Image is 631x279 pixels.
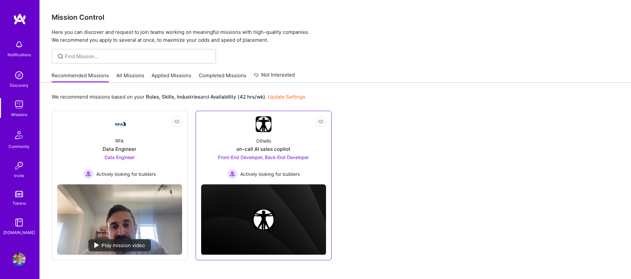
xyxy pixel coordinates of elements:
[12,98,26,111] img: teamwork
[152,72,191,83] a: Applied Missions
[174,119,179,124] i: icon EyeClosed
[15,191,23,197] img: tokens
[112,120,128,128] img: Company Logo
[88,239,151,251] div: Play mission video
[12,253,26,266] img: User Avatar
[11,253,27,266] a: User Avatar
[210,94,265,100] b: Availability (42 hrs/wk)
[227,169,238,179] img: Actively looking for builders
[201,116,326,179] a: Company LogoOthelloon-call AI sales copilotFront-End Developer, Back-End Developer Actively looki...
[12,69,26,82] img: discovery
[146,94,159,100] b: Roles
[199,72,246,83] a: Completed Missions
[52,72,109,83] a: Recommended Missions
[254,71,295,83] a: Not Interested
[65,53,211,60] input: Find Mission...
[96,171,156,177] span: Actively looking for builders
[57,184,182,255] img: No Mission
[12,159,26,172] img: Invite
[14,172,24,179] div: Invite
[13,13,26,25] img: logo
[105,154,135,160] span: Data Engineer
[177,94,200,100] b: Industries
[256,137,271,144] div: Othello
[11,111,27,118] div: Missions
[115,137,124,144] div: RFA
[103,146,136,152] div: Data Engineer
[8,51,31,58] div: Notifications
[256,116,271,132] img: Company Logo
[52,93,305,100] p: We recommend missions based on your , , and .
[52,13,619,21] h3: Mission Control
[201,184,326,255] img: cover
[240,171,300,177] span: Actively looking for builders
[12,216,26,229] img: guide book
[57,53,64,60] i: icon SearchGrey
[94,243,99,248] img: play
[10,82,29,89] div: Discovery
[57,116,182,179] a: Company LogoRFAData EngineerData Engineer Actively looking for buildersActively looking for builders
[253,209,274,230] img: Company logo
[83,169,94,179] img: Actively looking for builders
[116,72,144,83] a: All Missions
[52,28,619,44] p: Here you can discover and request to join teams working on meaningful missions with high-quality ...
[218,154,309,160] span: Front-End Developer, Back-End Developer
[162,94,174,100] b: Skills
[12,200,26,207] div: Tokens
[268,94,305,100] a: Update Settings
[9,143,30,150] div: Community
[3,229,35,236] div: [DOMAIN_NAME]
[236,146,291,152] div: on-call AI sales copilot
[11,127,27,143] img: Community
[12,38,26,51] img: bell
[318,119,323,124] i: icon EyeClosed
